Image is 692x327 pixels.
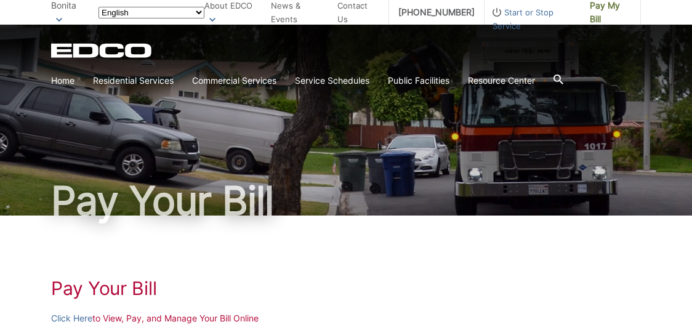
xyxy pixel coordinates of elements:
h1: Pay Your Bill [51,277,641,299]
h1: Pay Your Bill [51,181,641,220]
a: Home [51,74,74,87]
p: to View, Pay, and Manage Your Bill Online [51,312,641,325]
a: Public Facilities [388,74,449,87]
a: Residential Services [93,74,174,87]
a: Resource Center [468,74,535,87]
a: Click Here [51,312,92,325]
a: Commercial Services [192,74,276,87]
select: Select a language [99,7,204,18]
a: EDCD logo. Return to the homepage. [51,43,153,58]
a: Service Schedules [295,74,369,87]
